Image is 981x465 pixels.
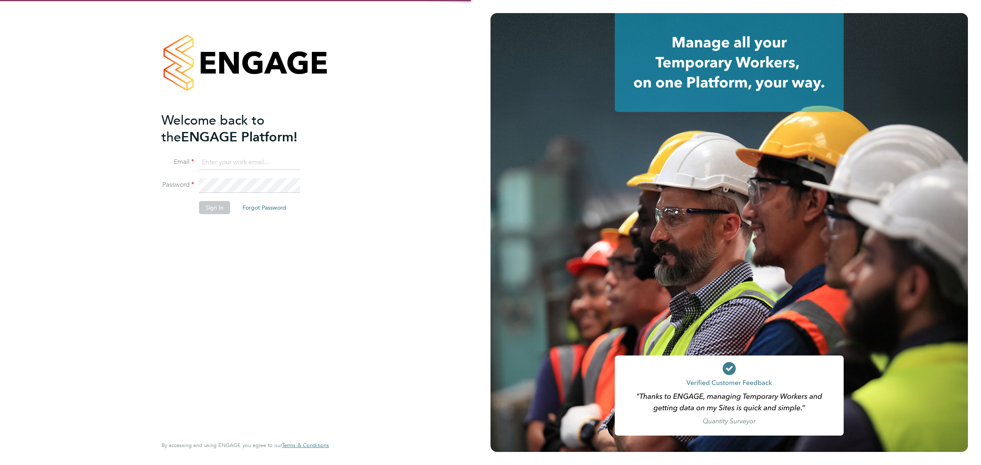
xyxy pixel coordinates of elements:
span: Welcome back to the [161,112,264,145]
input: Enter your work email... [199,155,300,170]
h2: ENGAGE Platform! [161,112,321,145]
span: By accessing and using ENGAGE you agree to our [161,442,329,449]
button: Forgot Password [236,201,293,214]
label: Email [161,158,194,166]
label: Password [161,181,194,189]
button: Sign In [199,201,230,214]
a: Terms & Conditions [282,442,329,449]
